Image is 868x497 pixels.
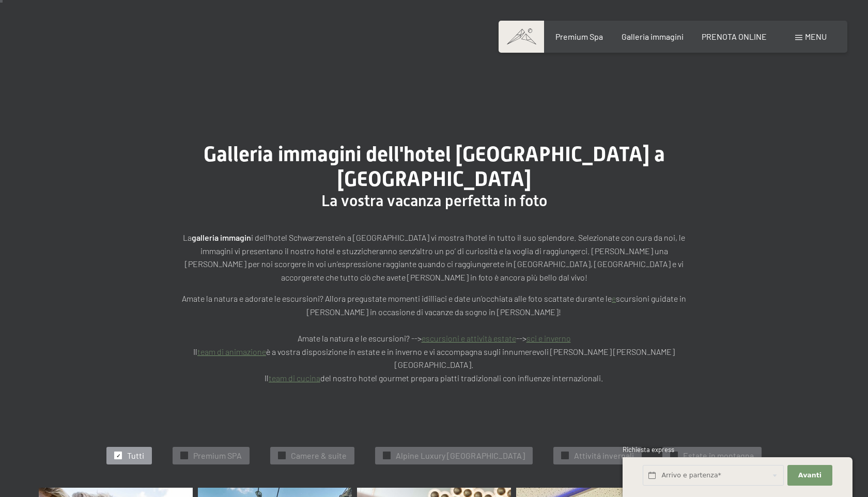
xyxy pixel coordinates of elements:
[269,373,320,383] a: team di cucina
[623,445,674,454] span: Richiesta express
[798,471,822,480] span: Avanti
[321,192,547,210] span: La vostra vacanza perfetta in foto
[193,450,242,461] span: Premium SPA
[422,333,516,343] a: escursioni e attività estate
[622,32,684,41] a: Galleria immagini
[574,450,634,461] span: Attivitá invernali
[127,450,144,461] span: Tutti
[116,452,120,459] span: ✓
[176,231,692,284] p: La i dell’hotel Schwarzenstein a [GEOGRAPHIC_DATA] vi mostra l’hotel in tutto il suo splendore. S...
[176,292,692,384] p: Amate la natura e adorate le escursioni? Allora pregustate momenti idilliaci e date un’occhiata a...
[702,32,767,41] a: PRENOTA ONLINE
[197,347,266,356] a: team di animazione
[526,333,571,343] a: sci e inverno
[555,32,603,41] a: Premium Spa
[291,450,347,461] span: Camere & suite
[396,450,525,461] span: Alpine Luxury [GEOGRAPHIC_DATA]
[192,232,251,242] strong: galleria immagin
[805,32,827,41] span: Menu
[385,452,389,459] span: ✓
[280,452,284,459] span: ✓
[612,293,616,303] a: e
[204,142,665,191] span: Galleria immagini dell'hotel [GEOGRAPHIC_DATA] a [GEOGRAPHIC_DATA]
[787,465,832,486] button: Avanti
[563,452,567,459] span: ✓
[182,452,187,459] span: ✓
